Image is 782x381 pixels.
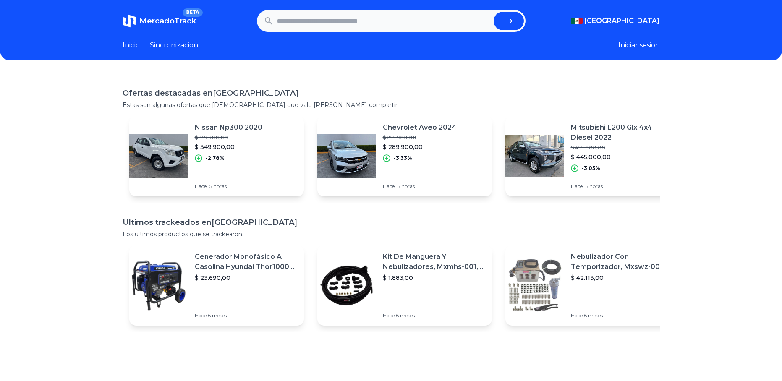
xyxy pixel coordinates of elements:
a: Featured imageMitsubishi L200 Glx 4x4 Diesel 2022$ 459.000,00$ 445.000,00-3,05%Hace 15 horas [505,116,680,196]
p: Kit De Manguera Y Nebulizadores, Mxmhs-001, 6m, 6 Tees, 8 Bo [383,252,485,272]
p: Los ultimos productos que se trackearon. [123,230,660,238]
p: Hace 15 horas [195,183,262,190]
p: Nissan Np300 2020 [195,123,262,133]
p: $ 1.883,00 [383,274,485,282]
p: $ 289.900,00 [383,143,457,151]
p: -3,05% [582,165,600,172]
a: Featured imageGenerador Monofásico A Gasolina Hyundai Thor10000 P 11.5 Kw$ 23.690,00Hace 6 meses [129,245,304,326]
img: Featured image [317,256,376,315]
img: Featured image [505,256,564,315]
p: $ 359.900,00 [195,134,262,141]
a: Inicio [123,40,140,50]
h1: Ultimos trackeados en [GEOGRAPHIC_DATA] [123,217,660,228]
p: $ 459.000,00 [571,144,673,151]
p: -3,33% [394,155,412,162]
img: MercadoTrack [123,14,136,28]
p: $ 299.900,00 [383,134,457,141]
p: $ 23.690,00 [195,274,297,282]
button: Iniciar sesion [618,40,660,50]
img: Featured image [317,127,376,185]
p: Nebulizador Con Temporizador, Mxswz-009, 50m, 40 Boquillas [571,252,673,272]
p: $ 445.000,00 [571,153,673,161]
p: Hace 6 meses [571,312,673,319]
button: [GEOGRAPHIC_DATA] [571,16,660,26]
p: $ 42.113,00 [571,274,673,282]
a: Featured imageChevrolet Aveo 2024$ 299.900,00$ 289.900,00-3,33%Hace 15 horas [317,116,492,196]
p: Mitsubishi L200 Glx 4x4 Diesel 2022 [571,123,673,143]
p: Estas son algunas ofertas que [DEMOGRAPHIC_DATA] que vale [PERSON_NAME] compartir. [123,101,660,109]
img: Featured image [505,127,564,185]
p: Generador Monofásico A Gasolina Hyundai Thor10000 P 11.5 Kw [195,252,297,272]
img: Mexico [571,18,583,24]
span: MercadoTrack [139,16,196,26]
span: [GEOGRAPHIC_DATA] [584,16,660,26]
a: Featured imageNebulizador Con Temporizador, Mxswz-009, 50m, 40 Boquillas$ 42.113,00Hace 6 meses [505,245,680,326]
a: Featured imageNissan Np300 2020$ 359.900,00$ 349.900,00-2,78%Hace 15 horas [129,116,304,196]
a: MercadoTrackBETA [123,14,196,28]
p: Hace 15 horas [571,183,673,190]
a: Featured imageKit De Manguera Y Nebulizadores, Mxmhs-001, 6m, 6 Tees, 8 Bo$ 1.883,00Hace 6 meses [317,245,492,326]
img: Featured image [129,127,188,185]
p: Hace 6 meses [195,312,297,319]
p: -2,78% [206,155,225,162]
p: Hace 6 meses [383,312,485,319]
span: BETA [183,8,202,17]
p: $ 349.900,00 [195,143,262,151]
a: Sincronizacion [150,40,198,50]
h1: Ofertas destacadas en [GEOGRAPHIC_DATA] [123,87,660,99]
p: Chevrolet Aveo 2024 [383,123,457,133]
p: Hace 15 horas [383,183,457,190]
img: Featured image [129,256,188,315]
